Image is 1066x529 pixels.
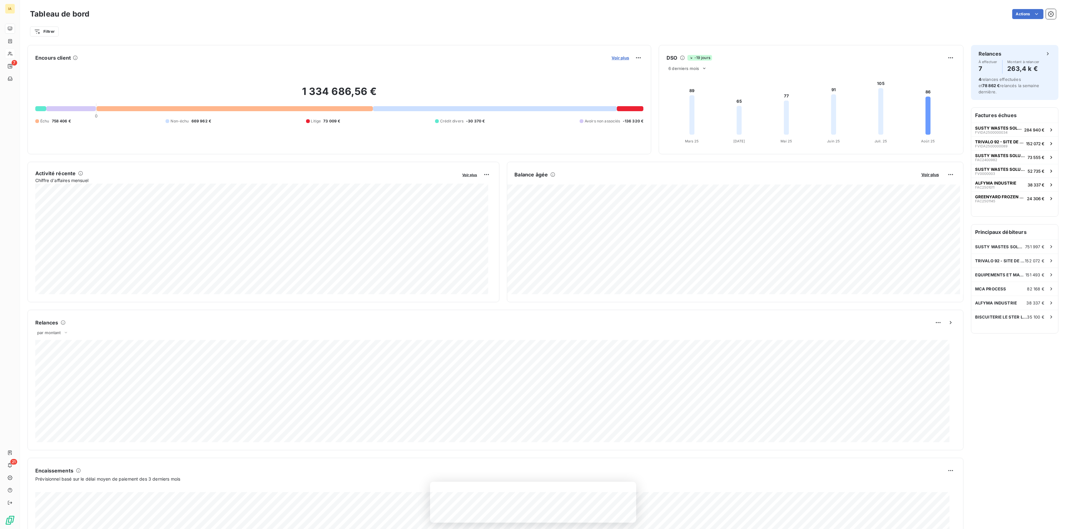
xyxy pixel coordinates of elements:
span: FAC2501145 [975,199,995,203]
button: TRIVALO 92 - SITE DE [GEOGRAPHIC_DATA]FVIDA2500000089152 072 € [971,136,1058,150]
span: FVIDA2500000089 [975,144,1008,148]
h6: Relances [35,319,58,326]
span: 24 306 € [1027,196,1044,201]
span: TRIVALO 92 - SITE DE [GEOGRAPHIC_DATA] [975,258,1025,263]
span: Échu [40,118,49,124]
h6: Encaissements [35,467,73,474]
span: -136 320 € [623,118,644,124]
span: SUSTY WASTES SOLUTIONS [GEOGRAPHIC_DATA] (SWS FRANCE) [975,153,1025,158]
span: À effectuer [979,60,997,64]
span: SUSTY WASTES SOLUTIONS [GEOGRAPHIC_DATA] (SWS FRANCE) [975,126,1022,131]
button: Voir plus [920,172,941,177]
button: Filtrer [30,27,59,37]
h4: 263,4 k € [1008,64,1039,74]
button: Voir plus [461,172,479,177]
span: Voir plus [921,172,939,177]
span: Montant à relancer [1008,60,1039,64]
button: ALFYMA INDUSTRIEFAC250101138 337 € [971,178,1058,191]
span: BISCUITERIE LE STER LE PATISSIER [975,314,1027,319]
span: 4 [979,77,981,82]
span: 7 [12,60,17,66]
span: 758 406 € [52,118,71,124]
h6: DSO [667,54,677,62]
h6: Principaux débiteurs [971,225,1058,240]
span: 38 337 € [1028,182,1044,187]
span: ALFYMA INDUSTRIE [975,300,1017,305]
span: 21 [10,459,17,465]
span: FAC2501011 [975,185,994,189]
iframe: Intercom live chat [1045,508,1060,523]
h6: Balance âgée [515,171,548,178]
span: -30 370 € [466,118,485,124]
span: 152 072 € [1025,258,1044,263]
span: 151 493 € [1026,272,1044,277]
h6: Factures échues [971,108,1058,123]
a: 7 [5,61,15,71]
span: relances effectuées et relancés la semaine dernière. [979,77,1039,94]
span: FAC2400982 [975,158,997,162]
span: 52 735 € [1028,169,1044,174]
button: SUSTY WASTES SOLUTIONS [GEOGRAPHIC_DATA] (SWS FRANCE)FVIDA2500000034284 940 € [971,123,1058,136]
iframe: Enquête de LeanPay [430,482,636,523]
button: GREENYARD FROZEN FRANCE SASFAC250114524 306 € [971,191,1058,205]
button: Actions [1012,9,1044,19]
span: 82 168 € [1027,286,1044,291]
span: FVIDA2500000034 [975,131,1008,134]
span: ALFYMA INDUSTRIE [975,180,1016,185]
span: EQUIPEMENTS ET MACHINES DE L'OUEST [975,272,1026,277]
span: -19 jours [687,55,712,61]
button: SUSTY WASTES SOLUTIONS [GEOGRAPHIC_DATA] (SWS FRANCE)FAC240098273 555 € [971,150,1058,164]
span: Chiffre d'affaires mensuel [35,177,458,184]
tspan: Août 25 [921,139,935,143]
span: 152 072 € [1026,141,1044,146]
span: Voir plus [612,55,629,60]
h6: Relances [979,50,1001,57]
span: 6 derniers mois [668,66,699,71]
tspan: Mai 25 [781,139,792,143]
span: 284 940 € [1024,127,1044,132]
span: Voir plus [463,173,477,177]
h2: 1 334 686,56 € [35,85,643,104]
h6: Encours client [35,54,71,62]
span: MCA PROCESS [975,286,1006,291]
img: Logo LeanPay [5,515,15,525]
span: Non-échu [171,118,189,124]
span: 0 [95,113,97,118]
span: par montant [37,330,61,335]
h6: Activité récente [35,170,76,177]
span: TRIVALO 92 - SITE DE [GEOGRAPHIC_DATA] [975,139,1024,144]
span: GREENYARD FROZEN FRANCE SAS [975,194,1024,199]
span: SUSTY WASTES SOLUTIONS [GEOGRAPHIC_DATA] (SWS FRANCE) [975,244,1025,249]
span: Prévisionnel basé sur le délai moyen de paiement des 3 derniers mois [35,476,180,482]
h3: Tableau de bord [30,8,89,20]
span: 73 009 € [323,118,340,124]
button: Voir plus [610,55,631,61]
span: 38 337 € [1027,300,1044,305]
tspan: Mars 25 [685,139,699,143]
h4: 7 [979,64,997,74]
tspan: Juin 25 [827,139,840,143]
span: Avoirs non associés [585,118,620,124]
tspan: [DATE] [733,139,745,143]
span: 751 997 € [1025,244,1044,249]
div: IA [5,4,15,14]
tspan: Juil. 25 [875,139,887,143]
span: FV0000003 [975,172,995,176]
span: 669 962 € [191,118,211,124]
span: 78 862 € [982,83,1000,88]
span: 73 555 € [1028,155,1044,160]
span: SUSTY WASTES SOLUTIONS [GEOGRAPHIC_DATA] (SWS FRANCE) [975,167,1025,172]
span: Litige [311,118,321,124]
button: SUSTY WASTES SOLUTIONS [GEOGRAPHIC_DATA] (SWS FRANCE)FV000000352 735 € [971,164,1058,178]
span: Crédit divers [440,118,464,124]
span: 35 100 € [1027,314,1044,319]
